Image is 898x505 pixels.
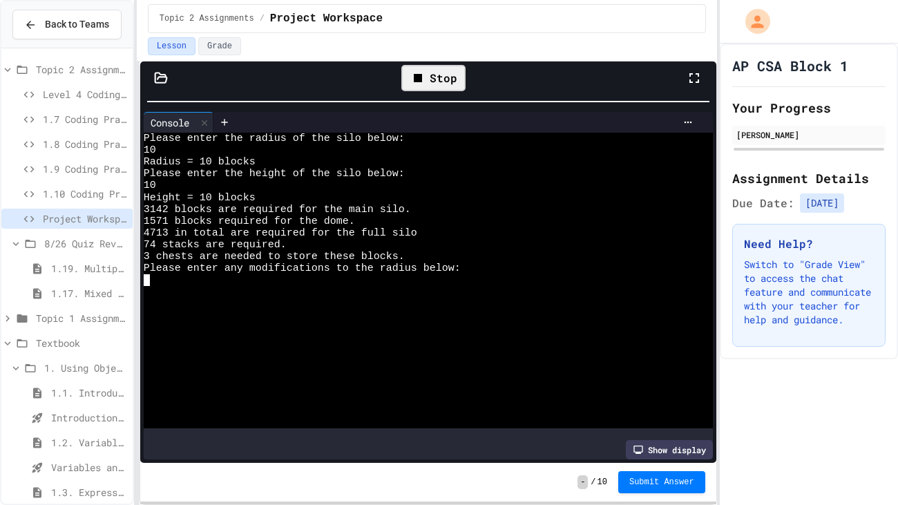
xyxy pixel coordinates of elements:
[144,227,417,239] span: 4713 in total are required for the full silo
[591,477,595,488] span: /
[144,112,213,133] div: Console
[732,195,794,211] span: Due Date:
[731,6,774,37] div: My Account
[732,169,886,188] h2: Assignment Details
[629,477,694,488] span: Submit Answer
[44,236,127,251] span: 8/26 Quiz Review
[144,192,256,204] span: Height = 10 blocks
[144,204,411,216] span: 3142 blocks are required for the main silo.
[36,311,127,325] span: Topic 1 Assignments
[577,475,588,489] span: -
[144,144,156,156] span: 10
[744,236,874,252] h3: Need Help?
[51,286,127,301] span: 1.17. Mixed Up Code Practice 1.1-1.6
[43,187,127,201] span: 1.10 Coding Practice
[160,13,254,24] span: Topic 2 Assignments
[43,137,127,151] span: 1.8 Coding Practice
[401,65,466,91] div: Stop
[45,17,109,32] span: Back to Teams
[51,485,127,499] span: 1.3. Expressions and Output [New]
[800,193,844,213] span: [DATE]
[736,128,881,141] div: [PERSON_NAME]
[144,180,156,191] span: 10
[144,263,461,274] span: Please enter any modifications to the radius below:
[744,258,874,327] p: Switch to "Grade View" to access the chat feature and communicate with your teacher for help and ...
[732,98,886,117] h2: Your Progress
[144,115,196,130] div: Console
[198,37,241,55] button: Grade
[51,435,127,450] span: 1.2. Variables and Data Types
[43,112,127,126] span: 1.7 Coding Practice
[43,87,127,102] span: Level 4 Coding Challenge
[144,133,405,144] span: Please enter the radius of the silo below:
[36,336,127,350] span: Textbook
[51,385,127,400] span: 1.1. Introduction to Algorithms, Programming, and Compilers
[732,56,848,75] h1: AP CSA Block 1
[44,361,127,375] span: 1. Using Objects and Methods
[144,251,405,263] span: 3 chests are needed to store these blocks.
[12,10,122,39] button: Back to Teams
[260,13,265,24] span: /
[144,156,256,168] span: Radius = 10 blocks
[51,261,127,276] span: 1.19. Multiple Choice Exercises for Unit 1a (1.1-1.6)
[144,239,287,251] span: 74 stacks are required.
[51,460,127,475] span: Variables and Data Types - Quiz
[626,440,713,459] div: Show display
[144,216,355,227] span: 1571 blocks required for the dome.
[51,410,127,425] span: Introduction to Algorithms, Programming, and Compilers
[43,211,127,226] span: Project Workspace
[36,62,127,77] span: Topic 2 Assignments
[148,37,195,55] button: Lesson
[144,168,405,180] span: Please enter the height of the silo below:
[270,10,383,27] span: Project Workspace
[618,471,705,493] button: Submit Answer
[43,162,127,176] span: 1.9 Coding Practice
[598,477,607,488] span: 10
